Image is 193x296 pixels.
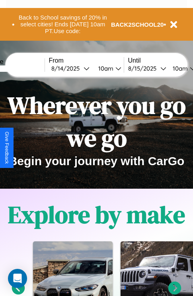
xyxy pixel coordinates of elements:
[15,12,111,37] button: Back to School savings of 20% in select cities! Ends [DATE] 10am PT.Use code:
[94,65,115,72] div: 10am
[8,198,185,231] h1: Explore by make
[128,65,160,72] div: 8 / 15 / 2025
[49,64,92,73] button: 8/14/2025
[92,64,124,73] button: 10am
[49,57,124,64] label: From
[51,65,84,72] div: 8 / 14 / 2025
[4,132,10,164] div: Give Feedback
[8,269,27,288] div: Open Intercom Messenger
[111,21,164,28] b: BACK2SCHOOL20
[169,65,190,72] div: 10am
